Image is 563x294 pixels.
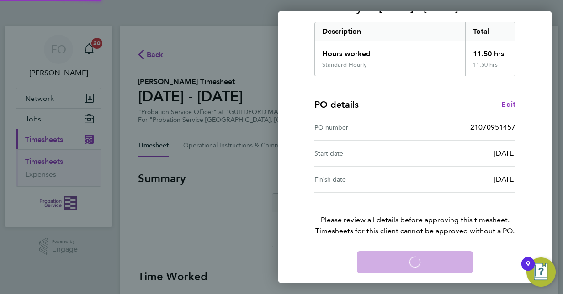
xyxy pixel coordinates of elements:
div: [DATE] [415,174,515,185]
button: Open Resource Center, 9 new notifications [526,257,556,287]
div: 11.50 hrs [465,61,515,76]
div: PO number [314,122,415,133]
div: Total [465,22,515,41]
div: [DATE] [415,148,515,159]
span: 21070951457 [470,123,515,131]
div: Standard Hourly [322,61,367,68]
div: 9 [526,264,530,276]
div: Description [315,22,465,41]
div: Start date [314,148,415,159]
div: Hours worked [315,41,465,61]
span: Edit [501,100,515,109]
div: Finish date [314,174,415,185]
a: Edit [501,99,515,110]
p: Please review all details before approving this timesheet. [303,193,526,236]
div: Summary of 18 - 24 Aug 2025 [314,22,515,76]
span: Timesheets for this client cannot be approved without a PO. [303,226,526,236]
div: 11.50 hrs [465,41,515,61]
h4: PO details [314,98,359,111]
